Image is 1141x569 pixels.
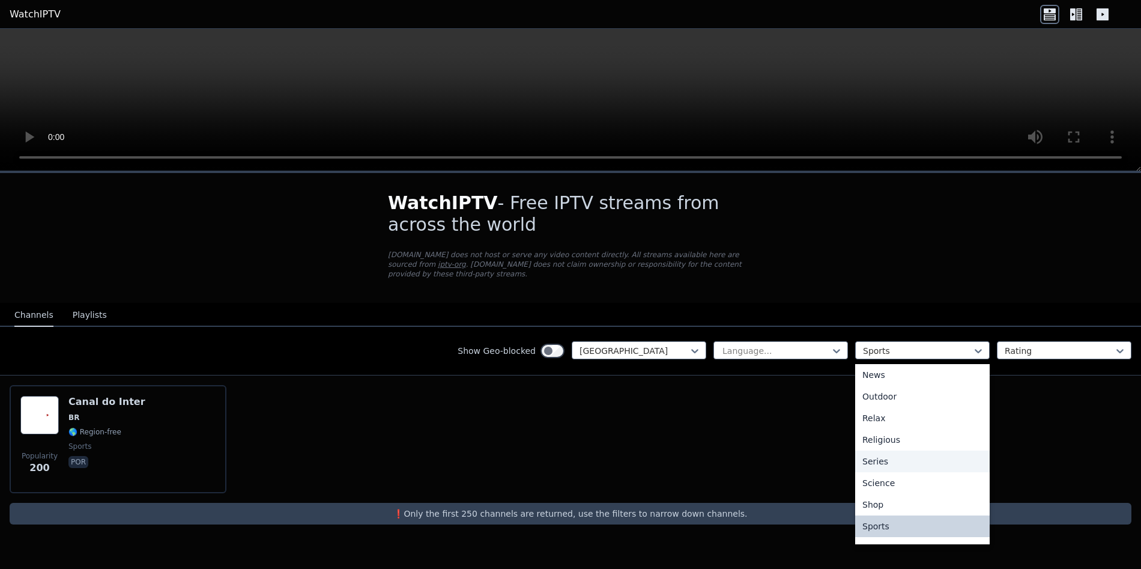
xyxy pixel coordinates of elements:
[855,537,990,559] div: Travel
[438,260,466,269] a: iptv-org
[855,516,990,537] div: Sports
[10,7,61,22] a: WatchIPTV
[855,364,990,386] div: News
[388,192,753,236] h1: - Free IPTV streams from across the world
[22,451,58,461] span: Popularity
[855,407,990,429] div: Relax
[68,427,121,437] span: 🌎 Region-free
[68,396,145,408] h6: Canal do Inter
[68,442,91,451] span: sports
[20,396,59,434] img: Canal do Inter
[14,304,53,327] button: Channels
[73,304,107,327] button: Playlists
[388,192,498,213] span: WatchIPTV
[458,345,536,357] label: Show Geo-blocked
[29,461,49,475] span: 200
[855,451,990,472] div: Series
[855,386,990,407] div: Outdoor
[68,413,79,422] span: BR
[855,494,990,516] div: Shop
[68,456,88,468] p: por
[855,429,990,451] div: Religious
[14,508,1127,520] p: ❗️Only the first 250 channels are returned, use the filters to narrow down channels.
[855,472,990,494] div: Science
[388,250,753,279] p: [DOMAIN_NAME] does not host or serve any video content directly. All streams available here are s...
